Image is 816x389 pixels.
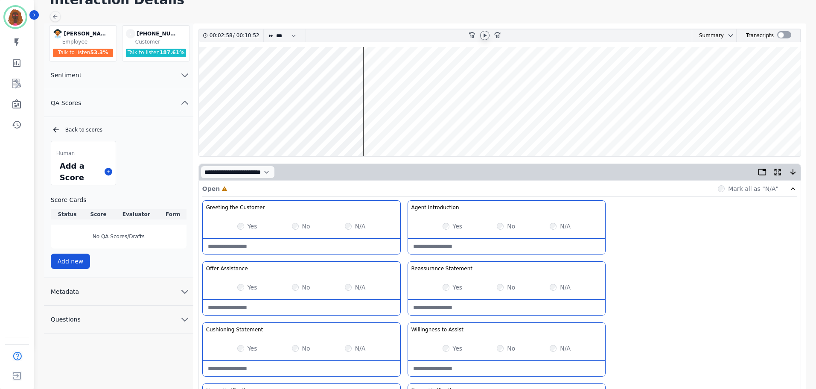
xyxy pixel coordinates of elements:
[411,326,463,333] h3: Willingness to Assist
[507,222,515,231] label: No
[206,204,265,211] h3: Greeting the Customer
[560,222,571,231] label: N/A
[727,32,734,39] svg: chevron down
[302,283,310,292] label: No
[137,29,180,38] div: [PHONE_NUMBER]
[248,344,257,353] label: Yes
[411,204,459,211] h3: Agent Introduction
[728,184,778,193] label: Mark all as "N/A"
[84,209,113,219] th: Score
[560,344,571,353] label: N/A
[210,29,262,42] div: /
[235,29,258,42] div: 00:10:52
[302,222,310,231] label: No
[746,29,774,42] div: Transcripts
[58,158,101,185] div: Add a Score
[160,50,184,56] span: 187.61 %
[51,225,187,249] div: No QA Scores/Drafts
[453,222,463,231] label: Yes
[44,278,193,306] button: Metadata chevron down
[411,265,472,272] h3: Reassurance Statement
[44,89,193,117] button: QA Scores chevron up
[113,209,160,219] th: Evaluator
[206,326,263,333] h3: Cushioning Statement
[44,287,86,296] span: Metadata
[53,49,114,57] div: Talk to listen
[180,98,190,108] svg: chevron up
[202,184,220,193] p: Open
[180,287,190,297] svg: chevron down
[126,29,135,38] span: -
[44,315,87,324] span: Questions
[51,209,84,219] th: Status
[44,306,193,333] button: Questions chevron down
[5,7,26,27] img: Bordered avatar
[52,126,187,134] div: Back to scores
[44,71,88,79] span: Sentiment
[355,344,366,353] label: N/A
[44,99,88,107] span: QA Scores
[724,32,734,39] button: chevron down
[64,29,107,38] div: [PERSON_NAME]
[248,283,257,292] label: Yes
[44,61,193,89] button: Sentiment chevron down
[355,283,366,292] label: N/A
[507,344,515,353] label: No
[51,254,90,269] button: Add new
[56,150,75,157] span: Human
[51,196,187,204] h3: Score Cards
[453,283,463,292] label: Yes
[180,70,190,80] svg: chevron down
[126,49,187,57] div: Talk to listen
[180,314,190,325] svg: chevron down
[90,50,108,56] span: 53.3 %
[560,283,571,292] label: N/A
[160,209,187,219] th: Form
[355,222,366,231] label: N/A
[135,38,188,45] div: Customer
[302,344,310,353] label: No
[248,222,257,231] label: Yes
[206,265,248,272] h3: Offer Assistance
[62,38,115,45] div: Employee
[692,29,724,42] div: Summary
[453,344,463,353] label: Yes
[507,283,515,292] label: No
[210,29,233,42] div: 00:02:58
